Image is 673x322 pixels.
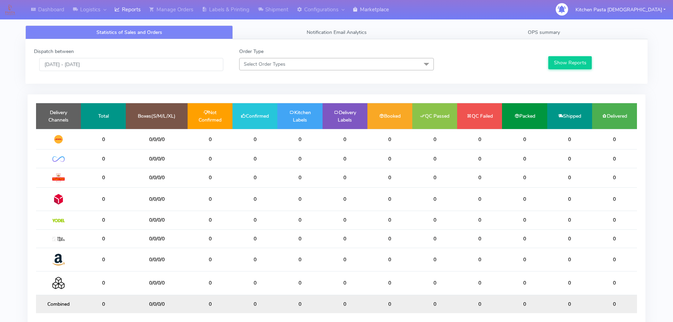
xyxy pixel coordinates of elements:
[96,29,162,36] span: Statistics of Sales and Orders
[547,150,592,168] td: 0
[323,168,367,187] td: 0
[126,168,188,187] td: 0/0/0/0
[323,229,367,248] td: 0
[547,129,592,150] td: 0
[52,253,65,266] img: Amazon
[188,150,232,168] td: 0
[232,168,277,187] td: 0
[126,187,188,211] td: 0/0/0/0
[232,211,277,229] td: 0
[277,271,322,295] td: 0
[457,211,502,229] td: 0
[592,248,637,271] td: 0
[232,295,277,313] td: 0
[592,103,637,129] td: Delivered
[457,168,502,187] td: 0
[367,103,412,129] td: Booked
[412,229,457,248] td: 0
[307,29,367,36] span: Notification Email Analytics
[592,187,637,211] td: 0
[277,295,322,313] td: 0
[412,129,457,150] td: 0
[232,229,277,248] td: 0
[592,295,637,313] td: 0
[547,187,592,211] td: 0
[592,129,637,150] td: 0
[25,25,648,39] ul: Tabs
[52,135,65,144] img: DHL
[81,187,126,211] td: 0
[502,295,547,313] td: 0
[188,229,232,248] td: 0
[502,229,547,248] td: 0
[277,187,322,211] td: 0
[323,150,367,168] td: 0
[323,248,367,271] td: 0
[457,271,502,295] td: 0
[81,248,126,271] td: 0
[323,103,367,129] td: Delivery Labels
[81,168,126,187] td: 0
[188,211,232,229] td: 0
[548,56,592,69] button: Show Reports
[81,229,126,248] td: 0
[323,295,367,313] td: 0
[367,248,412,271] td: 0
[232,271,277,295] td: 0
[277,211,322,229] td: 0
[81,129,126,150] td: 0
[570,2,671,17] button: Kitchen Pasta [DEMOGRAPHIC_DATA]
[547,229,592,248] td: 0
[457,229,502,248] td: 0
[547,103,592,129] td: Shipped
[188,103,232,129] td: Not Confirmed
[126,211,188,229] td: 0/0/0/0
[323,187,367,211] td: 0
[277,168,322,187] td: 0
[457,103,502,129] td: QC Failed
[367,150,412,168] td: 0
[81,271,126,295] td: 0
[188,271,232,295] td: 0
[52,156,65,162] img: OnFleet
[592,168,637,187] td: 0
[277,103,322,129] td: Kitchen Labels
[277,150,322,168] td: 0
[412,150,457,168] td: 0
[412,271,457,295] td: 0
[188,168,232,187] td: 0
[81,103,126,129] td: Total
[592,271,637,295] td: 0
[277,129,322,150] td: 0
[502,150,547,168] td: 0
[367,187,412,211] td: 0
[36,295,81,313] td: Combined
[52,237,65,242] img: MaxOptra
[502,271,547,295] td: 0
[457,150,502,168] td: 0
[528,29,560,36] span: OPS summary
[412,187,457,211] td: 0
[277,229,322,248] td: 0
[232,150,277,168] td: 0
[126,248,188,271] td: 0/0/0/0
[81,150,126,168] td: 0
[188,129,232,150] td: 0
[457,248,502,271] td: 0
[188,295,232,313] td: 0
[412,295,457,313] td: 0
[81,211,126,229] td: 0
[502,187,547,211] td: 0
[277,248,322,271] td: 0
[232,103,277,129] td: Confirmed
[412,168,457,187] td: 0
[367,295,412,313] td: 0
[547,211,592,229] td: 0
[367,129,412,150] td: 0
[592,229,637,248] td: 0
[323,129,367,150] td: 0
[367,229,412,248] td: 0
[367,271,412,295] td: 0
[457,129,502,150] td: 0
[232,187,277,211] td: 0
